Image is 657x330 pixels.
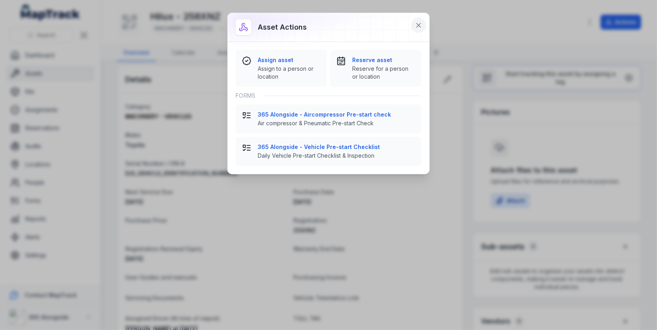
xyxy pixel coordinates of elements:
span: Daily Vehicle Pre-start Checklist & Inspection [258,152,415,160]
strong: 365 Alongside - Vehicle Pre-start Checklist [258,143,415,151]
h3: Asset actions [258,22,307,33]
strong: Reserve asset [352,56,415,64]
span: Reserve for a person or location [352,65,415,81]
button: Reserve assetReserve for a person or location [330,50,421,87]
button: 365 Alongside - Aircompressor Pre-start checkAir compressor & Pneumatic Pre-start Check [236,104,421,134]
button: Assign assetAssign to a person or location [236,50,327,87]
span: Air compressor & Pneumatic Pre-start Check [258,119,415,127]
strong: Assign asset [258,56,321,64]
button: 365 Alongside - Vehicle Pre-start ChecklistDaily Vehicle Pre-start Checklist & Inspection [236,137,421,166]
div: Forms [236,87,421,104]
strong: 365 Alongside - Aircompressor Pre-start check [258,111,415,119]
span: Assign to a person or location [258,65,321,81]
